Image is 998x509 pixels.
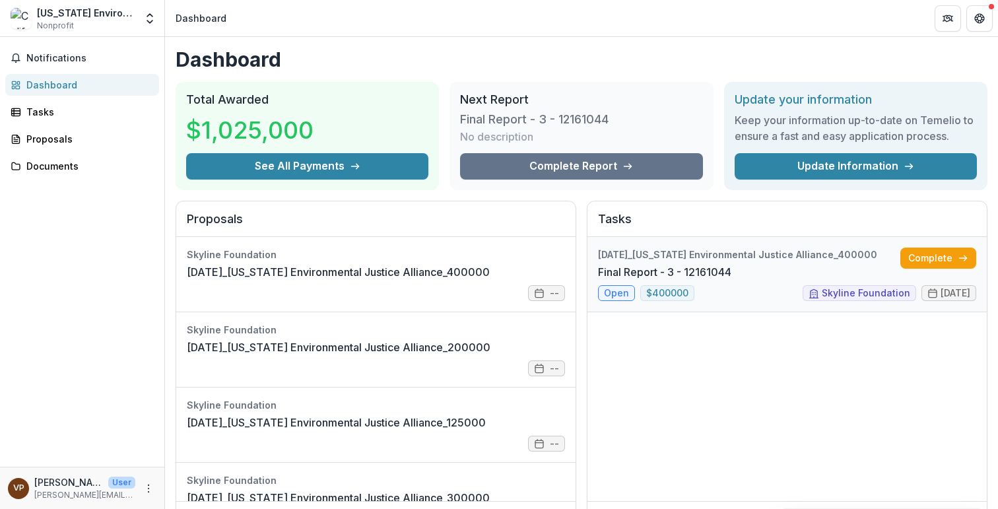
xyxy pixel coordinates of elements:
div: [US_STATE] Environmental Justice Alliance [37,6,135,20]
a: Dashboard [5,74,159,96]
a: [DATE]_[US_STATE] Environmental Justice Alliance_125000 [187,415,486,430]
span: Notifications [26,53,154,64]
a: [DATE]_[US_STATE] Environmental Justice Alliance_400000 [187,264,490,280]
a: Proposals [5,128,159,150]
div: Valeria Paredes [13,484,24,492]
a: Final Report - 3 - 12161044 [598,264,731,280]
a: [DATE]_[US_STATE] Environmental Justice Alliance_300000 [187,490,490,506]
h3: Final Report - 3 - 12161044 [460,112,609,127]
img: California Environmental Justice Alliance [11,8,32,29]
a: Tasks [5,101,159,123]
h3: Keep your information up-to-date on Temelio to ensure a fast and easy application process. [735,112,977,144]
button: Get Help [966,5,993,32]
button: Open entity switcher [141,5,159,32]
a: [DATE]_[US_STATE] Environmental Justice Alliance_200000 [187,339,490,355]
div: Dashboard [176,11,226,25]
h2: Tasks [598,212,976,237]
a: Complete Report [460,153,702,180]
button: Partners [935,5,961,32]
a: Complete [900,248,976,269]
p: No description [460,129,533,145]
span: Nonprofit [37,20,74,32]
p: [PERSON_NAME] [34,475,103,489]
button: See All Payments [186,153,428,180]
h1: Dashboard [176,48,987,71]
p: User [108,477,135,489]
h3: $1,025,000 [186,112,314,148]
button: Notifications [5,48,159,69]
div: Dashboard [26,78,149,92]
h2: Next Report [460,92,702,107]
button: More [141,481,156,496]
div: Documents [26,159,149,173]
p: [PERSON_NAME][EMAIL_ADDRESS][PERSON_NAME][DOMAIN_NAME] [34,489,135,501]
nav: breadcrumb [170,9,232,28]
h2: Total Awarded [186,92,428,107]
div: Proposals [26,132,149,146]
a: Update Information [735,153,977,180]
h2: Update your information [735,92,977,107]
div: Tasks [26,105,149,119]
a: Documents [5,155,159,177]
h2: Proposals [187,212,565,237]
